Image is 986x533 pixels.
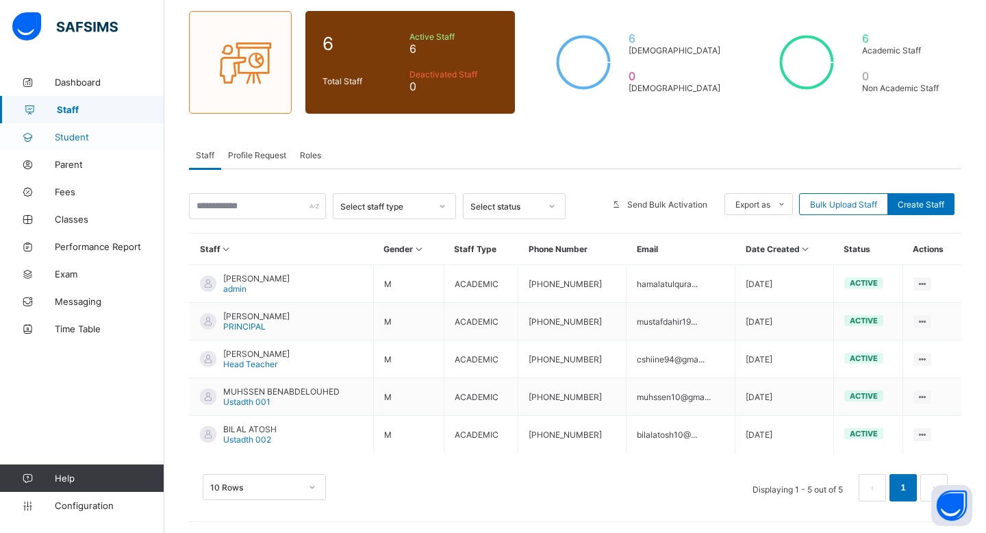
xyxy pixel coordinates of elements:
td: cshiine94@gma... [627,340,735,378]
span: 0 [409,79,498,93]
th: Email [627,234,735,265]
span: Time Table [55,323,164,334]
span: Dashboard [55,77,164,88]
span: Bulk Upload Staff [810,199,877,210]
td: M [373,265,444,303]
span: [DEMOGRAPHIC_DATA] [629,83,721,93]
span: Ustadth 001 [223,397,270,407]
span: Staff [196,150,214,160]
span: Non Academic Staff [862,83,944,93]
td: M [373,340,444,378]
td: ACADEMIC [444,303,518,340]
td: mustafdahir19... [627,303,735,340]
td: [PHONE_NUMBER] [518,340,627,378]
span: Roles [300,150,321,160]
span: active [850,278,878,288]
span: Create Staff [898,199,944,210]
span: Export as [735,199,770,210]
div: Select staff type [340,201,431,212]
span: Configuration [55,500,164,511]
td: [DATE] [735,378,834,416]
span: active [850,316,878,325]
li: 上一页 [859,474,886,501]
span: Fees [55,186,164,197]
i: Sort in Ascending Order [220,244,232,254]
span: Academic Staff [862,45,944,55]
th: Staff Type [444,234,518,265]
span: [DEMOGRAPHIC_DATA] [629,45,721,55]
span: active [850,429,878,438]
th: Staff [190,234,374,265]
td: [DATE] [735,340,834,378]
span: Parent [55,159,164,170]
span: Student [55,132,164,142]
span: PRINCIPAL [223,321,266,332]
button: prev page [859,474,886,501]
td: [PHONE_NUMBER] [518,303,627,340]
li: Displaying 1 - 5 out of 5 [742,474,853,501]
td: M [373,303,444,340]
li: 1 [889,474,917,501]
span: 6 [409,42,498,55]
td: ACADEMIC [444,265,518,303]
div: 10 Rows [210,482,301,493]
td: M [373,378,444,416]
div: Total Staff [319,73,406,90]
span: [PERSON_NAME] [223,349,290,359]
div: Select status [470,201,540,212]
span: Staff [57,104,164,115]
span: 6 [323,33,403,54]
span: Help [55,473,164,484]
span: active [850,354,878,363]
td: M [373,416,444,454]
span: Head Teacher [223,359,277,369]
span: BILAL ATOSH [223,424,277,434]
span: admin [223,284,246,294]
span: Active Staff [409,32,498,42]
td: [PHONE_NUMBER] [518,265,627,303]
button: next page [920,474,948,501]
td: [PHONE_NUMBER] [518,378,627,416]
th: Date Created [735,234,834,265]
span: Classes [55,214,164,225]
span: 6 [629,32,721,45]
td: ACADEMIC [444,340,518,378]
span: Exam [55,269,164,280]
td: [DATE] [735,416,834,454]
li: 下一页 [920,474,948,501]
span: [PERSON_NAME] [223,311,290,321]
img: safsims [12,12,118,41]
i: Sort in Ascending Order [413,244,425,254]
a: 1 [896,479,909,497]
td: ACADEMIC [444,378,518,416]
span: Send Bulk Activation [627,199,707,210]
td: [DATE] [735,265,834,303]
span: Ustadth 002 [223,434,271,445]
i: Sort in Ascending Order [800,244,811,254]
button: Open asap [931,485,972,526]
span: MUHSSEN BENABDELOUHED [223,386,340,397]
th: Status [833,234,902,265]
span: Deactivated Staff [409,69,498,79]
span: Profile Request [228,150,286,160]
td: ACADEMIC [444,416,518,454]
span: 6 [862,32,944,45]
th: Actions [902,234,961,265]
span: [PERSON_NAME] [223,273,290,284]
td: [PHONE_NUMBER] [518,416,627,454]
span: 0 [862,69,944,83]
th: Gender [373,234,444,265]
span: Performance Report [55,241,164,252]
td: bilalatosh10@... [627,416,735,454]
span: Messaging [55,296,164,307]
th: Phone Number [518,234,627,265]
td: hamalatulqura... [627,265,735,303]
span: active [850,391,878,401]
span: 0 [629,69,721,83]
td: [DATE] [735,303,834,340]
td: muhssen10@gma... [627,378,735,416]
